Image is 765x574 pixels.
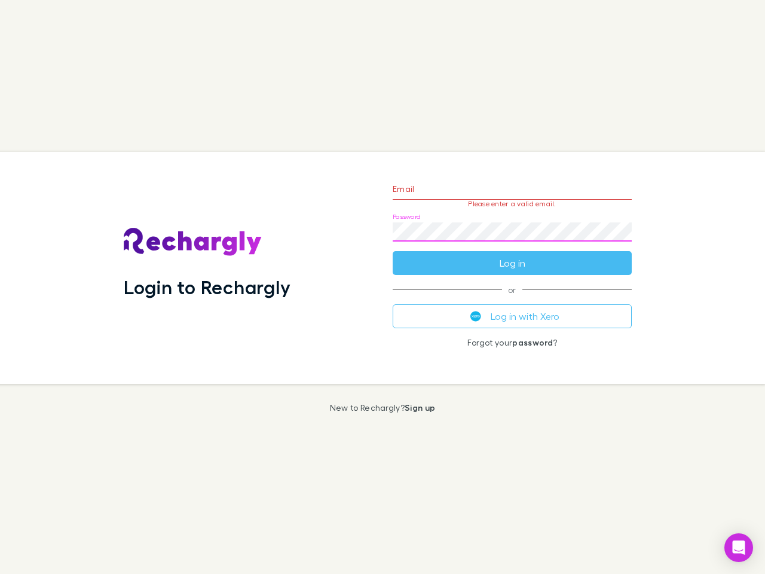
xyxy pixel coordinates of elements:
[393,304,632,328] button: Log in with Xero
[724,533,753,562] div: Open Intercom Messenger
[393,251,632,275] button: Log in
[512,337,553,347] a: password
[393,289,632,290] span: or
[393,200,632,208] p: Please enter a valid email.
[330,403,436,413] p: New to Rechargly?
[393,338,632,347] p: Forgot your ?
[124,276,290,298] h1: Login to Rechargly
[470,311,481,322] img: Xero's logo
[124,228,262,257] img: Rechargly's Logo
[405,402,435,413] a: Sign up
[393,212,421,221] label: Password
